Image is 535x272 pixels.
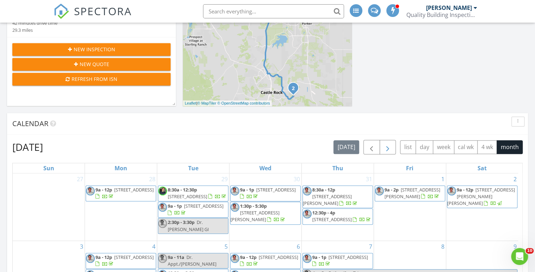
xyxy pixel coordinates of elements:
[157,173,229,241] td: Go to July 29, 2025
[385,187,440,200] span: [STREET_ADDRESS][PERSON_NAME]
[79,241,85,252] a: Go to August 3, 2025
[54,10,132,24] a: SPECTORA
[168,254,184,260] span: 9a - 11a
[240,187,296,200] a: 9a - 1p [STREET_ADDRESS]
[74,46,115,53] span: New Inspection
[86,253,156,269] a: 9a - 12p [STREET_ADDRESS]
[168,203,182,209] span: 9a - 1p
[96,187,154,200] a: 9a - 12p [STREET_ADDRESS]
[293,88,297,92] div: 6139 Raleigh Cir, Castle Rock, CO 80104
[12,20,57,26] div: 42 minutes drive time
[184,203,223,209] span: [STREET_ADDRESS]
[86,254,95,263] img: head_shot.jpg
[312,254,326,260] span: 9a - 1p
[447,187,456,195] img: head_shot.jpg
[476,163,488,173] a: Saturday
[363,140,380,154] button: Previous month
[18,75,165,83] div: Refresh from ISN
[85,173,157,241] td: Go to July 28, 2025
[75,173,85,185] a: Go to July 27, 2025
[406,11,477,18] div: Quality Building Inspections
[168,187,197,193] span: 8:30a - 12:30p
[497,140,523,154] button: month
[168,203,223,216] a: 9a - 1p [STREET_ADDRESS]
[385,187,399,193] span: 9a - 2p
[426,4,472,11] div: [PERSON_NAME]
[230,209,279,223] span: [STREET_ADDRESS][PERSON_NAME]
[454,140,478,154] button: cal wk
[158,219,167,228] img: head_shot.jpg
[230,202,301,225] a: 1:30p - 5:30p [STREET_ADDRESS][PERSON_NAME]
[86,187,95,195] img: head_shot.jpg
[230,254,239,263] img: head_shot.jpg
[12,58,171,71] button: New Quote
[364,173,374,185] a: Go to July 31, 2025
[12,73,171,85] button: Refresh from ISN
[230,185,301,201] a: 9a - 1p [STREET_ADDRESS]
[168,187,227,200] a: 8:30a - 12:30p [STREET_ADDRESS]
[303,193,352,206] span: [STREET_ADDRESS][PERSON_NAME]
[197,101,216,105] a: © MapTiler
[416,140,433,154] button: day
[12,27,57,34] div: 29.3 miles
[217,101,270,105] a: © OpenStreetMap contributors
[374,173,446,241] td: Go to August 1, 2025
[86,185,156,201] a: 9a - 12p [STREET_ADDRESS]
[240,254,298,267] a: 9a - 12p [STREET_ADDRESS]
[114,254,154,260] span: [STREET_ADDRESS]
[168,219,209,232] span: Dr. [PERSON_NAME] GI
[525,248,534,254] span: 10
[292,86,295,91] i: 2
[303,209,312,218] img: head_shot.jpg
[312,209,335,216] span: 12:30p - 4p
[446,173,518,241] td: Go to August 2, 2025
[312,209,372,223] a: 12:30p - 4p [STREET_ADDRESS]
[511,248,528,265] iframe: Intercom live chat
[512,241,518,252] a: Go to August 9, 2025
[158,202,228,218] a: 9a - 1p [STREET_ADDRESS]
[220,173,229,185] a: Go to July 29, 2025
[440,241,446,252] a: Go to August 8, 2025
[240,187,254,193] span: 9a - 1p
[433,140,454,154] button: week
[183,100,272,106] div: |
[54,4,69,19] img: The Best Home Inspection Software - Spectora
[331,163,344,173] a: Thursday
[148,173,157,185] a: Go to July 28, 2025
[168,254,216,267] span: Dr. Appt./[PERSON_NAME]
[12,140,43,154] h2: [DATE]
[12,119,48,128] span: Calendar
[303,187,312,195] img: head_shot.jpg
[158,254,167,263] img: head_shot.jpg
[457,187,473,193] span: 9a - 12p
[74,4,132,18] span: SPECTORA
[312,216,352,223] span: [STREET_ADDRESS]
[295,241,301,252] a: Go to August 6, 2025
[80,60,109,68] span: New Quote
[328,254,368,260] span: [STREET_ADDRESS]
[96,254,112,260] span: 9a - 12p
[302,185,373,208] a: 8:30a - 12p [STREET_ADDRESS][PERSON_NAME]
[151,241,157,252] a: Go to August 4, 2025
[256,187,296,193] span: [STREET_ADDRESS]
[292,173,301,185] a: Go to July 30, 2025
[259,254,298,260] span: [STREET_ADDRESS]
[375,187,384,195] img: head_shot.jpg
[312,254,368,267] a: 9a - 1p [STREET_ADDRESS]
[158,203,167,212] img: head_shot.jpg
[447,185,517,208] a: 9a - 12p [STREET_ADDRESS][PERSON_NAME][PERSON_NAME]
[240,254,257,260] span: 9a - 12p
[440,173,446,185] a: Go to August 1, 2025
[158,187,167,195] img: eric.jpg
[230,253,301,269] a: 9a - 12p [STREET_ADDRESS]
[380,140,396,154] button: Next month
[230,203,239,212] img: head_shot.jpg
[400,140,416,154] button: list
[303,187,358,206] a: 8:30a - 12p [STREET_ADDRESS][PERSON_NAME]
[229,173,302,241] td: Go to July 30, 2025
[447,187,515,206] a: 9a - 12p [STREET_ADDRESS][PERSON_NAME][PERSON_NAME]
[512,173,518,185] a: Go to August 2, 2025
[477,140,497,154] button: 4 wk
[302,253,373,269] a: 9a - 1p [STREET_ADDRESS]
[113,163,129,173] a: Monday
